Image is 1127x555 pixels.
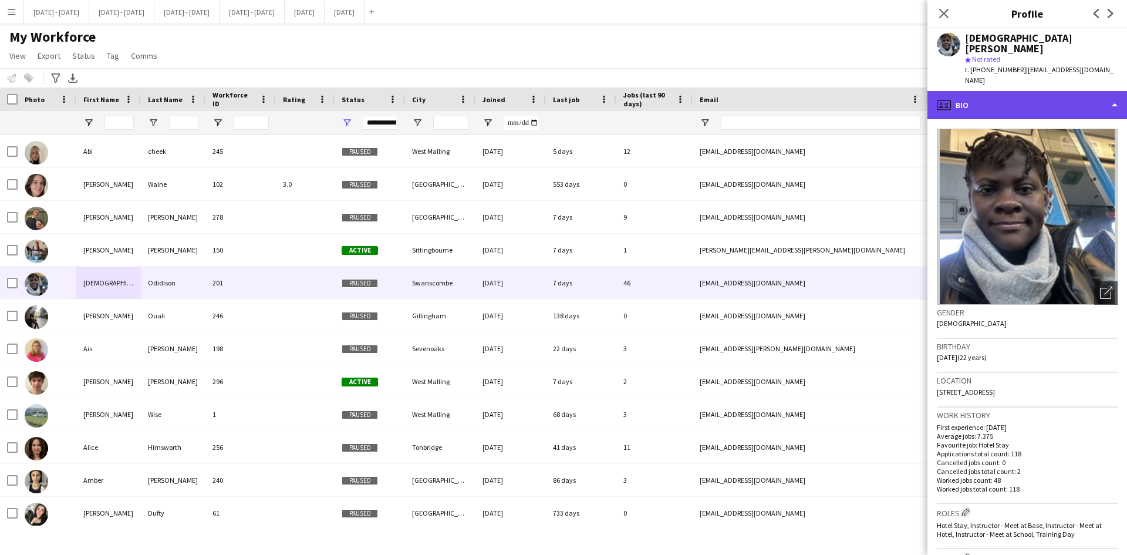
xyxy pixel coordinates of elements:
span: Paused [342,476,378,485]
div: cheek [141,135,205,167]
div: [EMAIL_ADDRESS][DOMAIN_NAME] [693,497,927,529]
span: | [EMAIL_ADDRESS][DOMAIN_NAME] [965,65,1113,85]
div: [PERSON_NAME] [76,300,141,332]
div: [PERSON_NAME] [141,234,205,266]
span: Paused [342,411,378,419]
div: 46 [616,267,693,299]
button: [DATE] [325,1,365,23]
div: [DATE] [475,201,546,233]
span: Paused [342,509,378,518]
div: 22 days [546,332,616,365]
div: 41 days [546,431,616,463]
div: [EMAIL_ADDRESS][DOMAIN_NAME] [693,431,927,463]
span: View [9,51,26,61]
img: Abi cheek [25,141,48,164]
span: Photo [25,95,45,104]
div: 0 [616,300,693,332]
p: Applications total count: 118 [937,449,1118,458]
div: 5 days [546,135,616,167]
span: Workforce ID [212,90,255,108]
img: Adesua Odidison [25,273,48,296]
div: 7 days [546,234,616,266]
div: [EMAIL_ADDRESS][DOMAIN_NAME] [693,267,927,299]
div: [DATE] [475,332,546,365]
span: Paused [342,180,378,189]
img: Ahmed Yahia Ouali [25,305,48,329]
p: Average jobs: 7.375 [937,432,1118,440]
div: [DATE] [475,431,546,463]
div: [PERSON_NAME] [141,365,205,398]
app-action-btn: Export XLSX [66,71,80,85]
p: Cancelled jobs total count: 2 [937,467,1118,476]
div: [PERSON_NAME] [76,398,141,430]
div: Dufty [141,497,205,529]
h3: Gender [937,307,1118,318]
button: [DATE] [285,1,325,23]
span: Jobs (last 90 days) [623,90,672,108]
span: t. [PHONE_NUMBER] [965,65,1026,74]
div: [GEOGRAPHIC_DATA] [405,201,475,233]
a: View [5,48,31,63]
div: Swanscombe [405,267,475,299]
div: [DATE] [475,300,546,332]
span: Active [342,246,378,255]
div: 138 days [546,300,616,332]
span: Paused [342,147,378,156]
p: Cancelled jobs count: 0 [937,458,1118,467]
span: Joined [482,95,505,104]
div: [EMAIL_ADDRESS][DOMAIN_NAME] [693,398,927,430]
div: 1 [205,398,276,430]
button: Open Filter Menu [212,117,223,128]
div: [EMAIL_ADDRESS][DOMAIN_NAME] [693,365,927,398]
input: Email Filter Input [721,116,920,130]
div: West Malling [405,135,475,167]
div: [EMAIL_ADDRESS][DOMAIN_NAME] [693,300,927,332]
span: Paused [342,279,378,288]
div: [GEOGRAPHIC_DATA] [405,168,475,200]
div: Open photos pop-in [1094,281,1118,305]
h3: Profile [927,6,1127,21]
div: 7 days [546,267,616,299]
span: Export [38,51,60,61]
div: 278 [205,201,276,233]
div: [EMAIL_ADDRESS][DOMAIN_NAME] [693,201,927,233]
img: Adam Masaryk [25,207,48,230]
div: 201 [205,267,276,299]
div: 198 [205,332,276,365]
div: [DATE] [475,234,546,266]
button: [DATE] - [DATE] [24,1,89,23]
div: [PERSON_NAME] [76,234,141,266]
p: Worked jobs total count: 118 [937,485,1118,493]
div: Sevenoaks [405,332,475,365]
div: 733 days [546,497,616,529]
div: [DATE] [475,135,546,167]
div: 0 [616,168,693,200]
input: City Filter Input [433,116,468,130]
div: [PERSON_NAME] [141,332,205,365]
button: Open Filter Menu [700,117,710,128]
div: [EMAIL_ADDRESS][DOMAIN_NAME] [693,135,927,167]
div: [DATE] [475,497,546,529]
span: City [412,95,426,104]
img: Abigail Walne [25,174,48,197]
img: Alice Himsworth [25,437,48,460]
img: Alexandra Wise [25,404,48,428]
div: [DATE] [475,464,546,496]
a: Tag [102,48,124,63]
div: 3 [616,464,693,496]
div: [DATE] [475,267,546,299]
h3: Location [937,375,1118,386]
div: 61 [205,497,276,529]
span: Status [342,95,365,104]
div: 240 [205,464,276,496]
div: [DEMOGRAPHIC_DATA] [76,267,141,299]
div: 102 [205,168,276,200]
span: [DATE] (22 years) [937,353,987,362]
button: Open Filter Menu [482,117,493,128]
span: First Name [83,95,119,104]
img: Amelia Dufty [25,503,48,526]
span: Email [700,95,718,104]
button: Open Filter Menu [83,117,94,128]
div: 3.0 [276,168,335,200]
div: 553 days [546,168,616,200]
